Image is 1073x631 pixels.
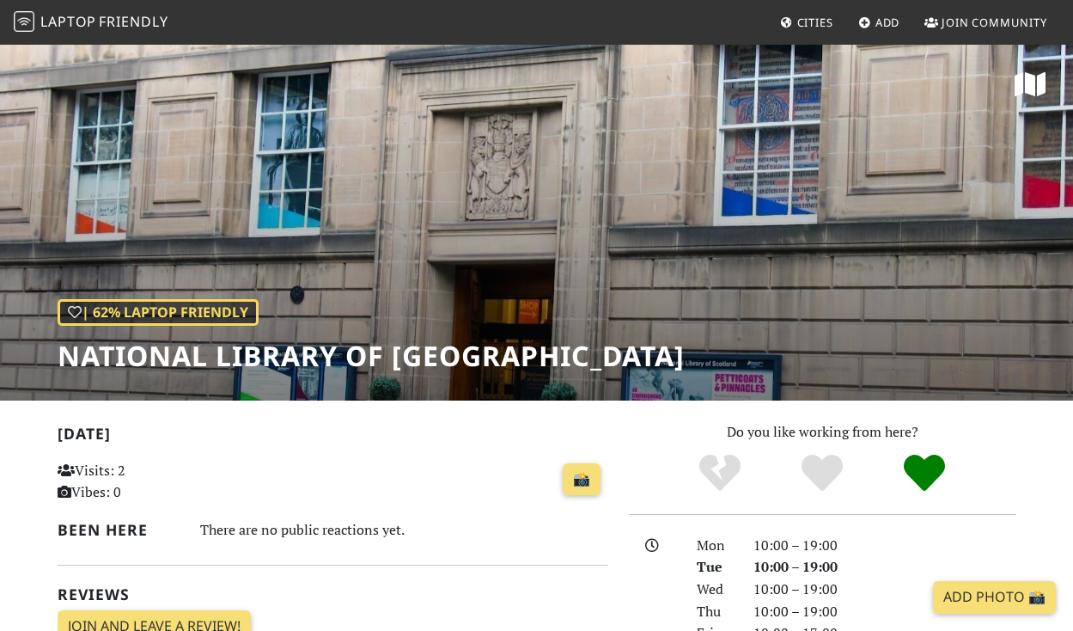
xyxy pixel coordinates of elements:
[873,452,975,495] div: Definitely!
[942,15,1047,30] span: Join Community
[58,460,228,504] p: Visits: 2 Vibes: 0
[875,15,900,30] span: Add
[669,452,771,495] div: No
[58,340,685,372] h1: National Library of [GEOGRAPHIC_DATA]
[918,7,1054,38] a: Join Community
[743,556,1027,579] div: 10:00 – 19:00
[797,15,833,30] span: Cities
[686,601,743,623] div: Thu
[58,585,608,603] h2: Reviews
[629,421,1016,444] p: Do you like working from here?
[851,7,907,38] a: Add
[58,521,180,539] h2: Been here
[40,12,96,31] span: Laptop
[771,452,874,495] div: Yes
[743,535,1027,557] div: 10:00 – 19:00
[563,463,601,496] a: 📸
[686,579,743,601] div: Wed
[773,7,840,38] a: Cities
[200,518,608,542] div: There are no public reactions yet.
[58,299,259,327] div: | 62% Laptop Friendly
[14,11,34,32] img: LaptopFriendly
[58,425,608,450] h2: [DATE]
[743,579,1027,601] div: 10:00 – 19:00
[686,556,743,579] div: Tue
[99,12,168,31] span: Friendly
[14,8,168,38] a: LaptopFriendly LaptopFriendly
[686,535,743,557] div: Mon
[933,581,1056,614] a: Add Photo 📸
[743,601,1027,623] div: 10:00 – 19:00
